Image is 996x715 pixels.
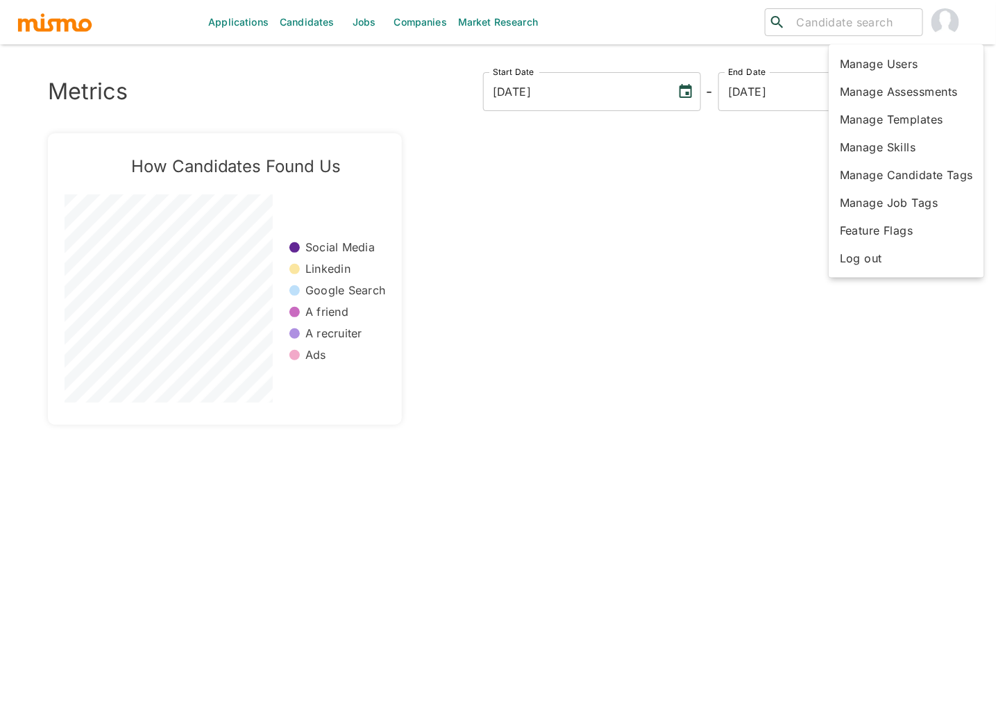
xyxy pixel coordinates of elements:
li: Log out [829,244,984,272]
a: Manage Templates [829,106,984,133]
a: Feature Flags [829,217,984,244]
a: Manage Skills [829,133,984,161]
a: Manage Assessments [829,78,984,106]
a: Manage Candidate Tags [829,161,984,189]
a: Manage Job Tags [829,189,984,217]
a: Manage Users [829,50,984,78]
